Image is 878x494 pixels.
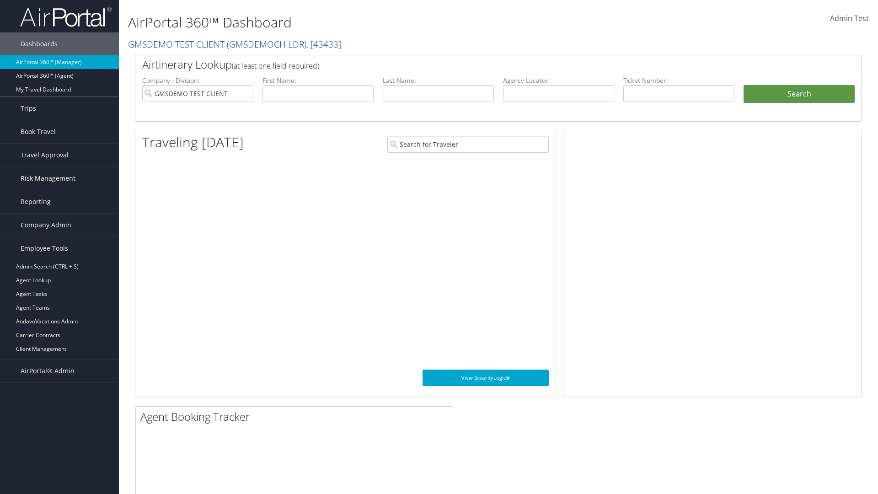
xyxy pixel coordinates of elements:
[21,97,36,120] span: Trips
[21,360,75,382] span: AirPortal® Admin
[128,13,622,32] h1: AirPortal 360™ Dashboard
[744,85,855,103] button: Search
[21,32,58,55] span: Dashboards
[306,38,341,50] span: , [ 43433 ]
[21,120,56,143] span: Book Travel
[21,190,51,213] span: Reporting
[128,38,341,50] a: GMSDEMO TEST CLIENT
[142,57,794,72] h2: Airtinerary Lookup
[21,144,69,166] span: Travel Approval
[830,13,869,23] span: Admin Test
[383,76,494,85] label: Last Name:
[387,136,549,153] input: Search for Traveler
[140,409,453,424] h2: Agent Booking Tracker
[142,133,244,152] h1: Traveling [DATE]
[21,167,75,190] span: Risk Management
[503,76,614,85] label: Agency Locator:
[142,76,253,85] label: Company - Division:
[623,76,734,85] label: Ticket Number:
[830,5,869,33] a: Admin Test
[21,214,71,236] span: Company Admin
[227,38,306,50] span: ( GMSDEMOCHILDR )
[20,6,112,27] img: airportal-logo.png
[423,370,549,386] a: View SecurityLogic®
[232,61,319,71] span: (at least one field required)
[262,76,374,85] label: First Name:
[21,237,68,260] span: Employee Tools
